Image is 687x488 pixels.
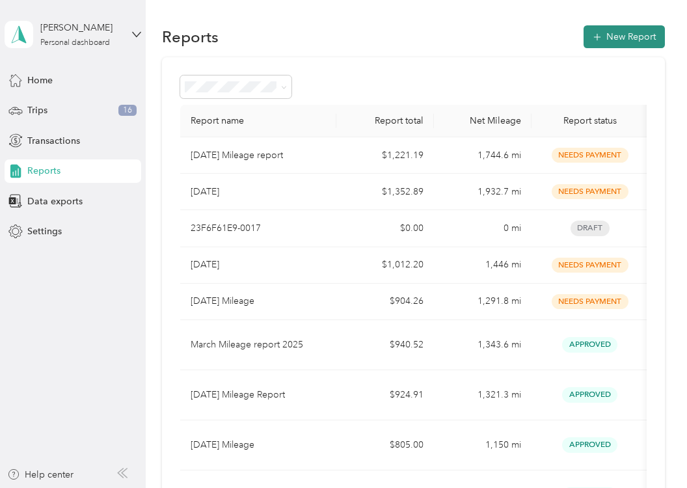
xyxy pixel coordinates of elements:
[336,247,434,284] td: $1,012.20
[191,185,219,199] p: [DATE]
[191,148,283,163] p: [DATE] Mileage report
[562,387,617,402] span: Approved
[27,134,80,148] span: Transactions
[552,184,628,199] span: Needs Payment
[562,337,617,352] span: Approved
[40,39,110,47] div: Personal dashboard
[180,105,336,137] th: Report name
[614,415,687,488] iframe: Everlance-gr Chat Button Frame
[336,370,434,420] td: $924.91
[542,115,638,126] div: Report status
[434,284,532,320] td: 1,291.8 mi
[434,247,532,284] td: 1,446 mi
[336,284,434,320] td: $904.26
[584,25,665,48] button: New Report
[336,137,434,174] td: $1,221.19
[191,338,303,352] p: March Mileage report 2025
[191,294,254,308] p: [DATE] Mileage
[191,388,285,402] p: [DATE] Mileage Report
[336,320,434,370] td: $940.52
[191,438,254,452] p: [DATE] Mileage
[336,420,434,470] td: $805.00
[562,437,617,452] span: Approved
[118,105,137,116] span: 16
[552,294,628,309] span: Needs Payment
[27,74,53,87] span: Home
[552,258,628,273] span: Needs Payment
[434,137,532,174] td: 1,744.6 mi
[552,148,628,163] span: Needs Payment
[571,221,610,236] span: Draft
[7,468,74,481] button: Help center
[434,370,532,420] td: 1,321.3 mi
[434,174,532,210] td: 1,932.7 mi
[336,174,434,210] td: $1,352.89
[434,320,532,370] td: 1,343.6 mi
[434,420,532,470] td: 1,150 mi
[162,30,219,44] h1: Reports
[434,210,532,247] td: 0 mi
[336,105,434,137] th: Report total
[434,105,532,137] th: Net Mileage
[27,103,47,117] span: Trips
[27,195,83,208] span: Data exports
[191,258,219,272] p: [DATE]
[336,210,434,247] td: $0.00
[27,224,62,238] span: Settings
[40,21,122,34] div: [PERSON_NAME]
[27,164,61,178] span: Reports
[191,221,261,236] p: 23F6F61E9-0017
